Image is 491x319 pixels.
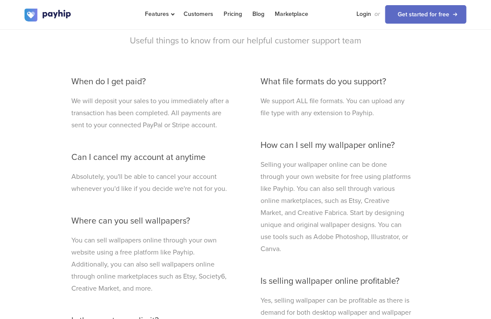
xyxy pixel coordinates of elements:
[71,153,230,162] h3: Can I cancel my account at anytime
[71,77,230,86] h3: When do I get paid?
[385,5,466,24] a: Get started for free
[71,216,230,226] h3: Where can you sell wallpapers?
[261,159,412,255] p: Selling your wallpaper online can be done through your own website for free using platforms like ...
[71,171,230,195] p: Absolutely, you'll be able to cancel your account whenever you'd like if you decide we're not for...
[25,35,466,47] p: Useful things to know from our helpful customer support team
[261,77,412,86] h3: What file formats do you support?
[71,234,230,294] p: You can sell wallpapers online through your own website using a free platform like Payhip. Additi...
[25,9,72,21] img: logo.svg
[71,95,230,131] p: We will deposit your sales to you immediately after a transaction has been completed. All payment...
[145,10,173,18] span: Features
[261,141,412,150] h3: How can I sell my wallpaper online?
[261,276,412,286] h3: Is selling wallpaper online profitable?
[261,95,412,119] p: We support ALL file formats. You can upload any file type with any extension to Payhip.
